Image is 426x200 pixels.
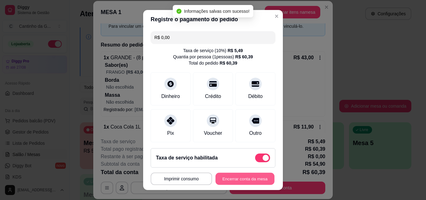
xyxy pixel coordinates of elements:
[215,173,274,185] button: Encerrar conta da mesa
[228,47,243,54] div: R$ 5,49
[154,31,272,44] input: Ex.: hambúrguer de cordeiro
[161,93,180,100] div: Dinheiro
[151,173,212,185] button: Imprimir consumo
[184,9,249,14] span: Informações salvas com sucesso!
[143,10,283,29] header: Registre o pagamento do pedido
[235,54,253,60] div: R$ 60,39
[167,129,174,137] div: Pix
[249,129,262,137] div: Outro
[272,11,282,21] button: Close
[177,9,182,14] span: check-circle
[189,60,237,66] div: Total do pedido
[204,129,222,137] div: Voucher
[220,60,237,66] div: R$ 60,39
[156,154,218,162] h2: Taxa de serviço habilitada
[248,93,263,100] div: Débito
[205,93,221,100] div: Crédito
[173,54,253,60] div: Quantia por pessoa ( 1 pessoas)
[183,47,243,54] div: Taxa de serviço ( 10 %)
